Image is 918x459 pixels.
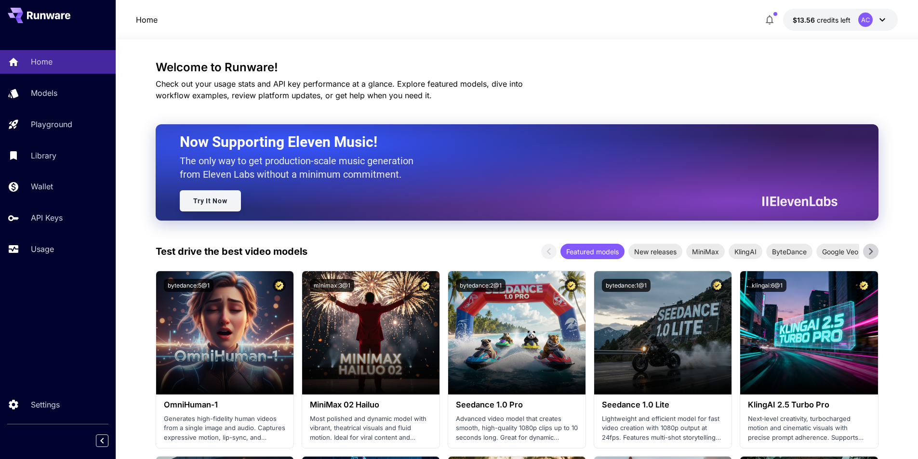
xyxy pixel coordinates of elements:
[180,133,830,151] h2: Now Supporting Eleven Music!
[817,16,851,24] span: credits left
[857,279,870,292] button: Certified Model – Vetted for best performance and includes a commercial license.
[419,279,432,292] button: Certified Model – Vetted for best performance and includes a commercial license.
[31,243,54,255] p: Usage
[602,279,651,292] button: bytedance:1@1
[628,247,682,257] span: New releases
[748,279,786,292] button: klingai:6@1
[602,414,724,443] p: Lightweight and efficient model for fast video creation with 1080p output at 24fps. Features mult...
[103,432,116,449] div: Collapse sidebar
[686,244,725,259] div: MiniMax
[816,247,864,257] span: Google Veo
[456,400,578,409] h3: Seedance 1.0 Pro
[729,244,762,259] div: KlingAI
[686,247,725,257] span: MiniMax
[156,79,523,100] span: Check out your usage stats and API key performance at a glance. Explore featured models, dive int...
[31,56,53,67] p: Home
[740,271,878,394] img: alt
[156,271,293,394] img: alt
[766,244,812,259] div: ByteDance
[456,414,578,443] p: Advanced video model that creates smooth, high-quality 1080p clips up to 10 seconds long. Great f...
[310,279,354,292] button: minimax:3@1
[310,400,432,409] h3: MiniMax 02 Hailuo
[748,414,870,443] p: Next‑level creativity, turbocharged motion and cinematic visuals with precise prompt adherence. S...
[748,400,870,409] h3: KlingAI 2.5 Turbo Pro
[602,400,724,409] h3: Seedance 1.0 Lite
[729,247,762,257] span: KlingAI
[783,9,898,31] button: $13.56364AC
[565,279,578,292] button: Certified Model – Vetted for best performance and includes a commercial license.
[858,13,873,27] div: AC
[793,16,817,24] span: $13.56
[31,87,57,99] p: Models
[310,414,432,443] p: Most polished and dynamic model with vibrant, theatrical visuals and fluid motion. Ideal for vira...
[816,244,864,259] div: Google Veo
[31,118,72,130] p: Playground
[96,434,108,447] button: Collapse sidebar
[31,181,53,192] p: Wallet
[448,271,585,394] img: alt
[302,271,439,394] img: alt
[180,190,241,211] a: Try It Now
[560,247,625,257] span: Featured models
[156,61,878,74] h3: Welcome to Runware!
[31,399,60,410] p: Settings
[136,14,158,26] a: Home
[456,279,506,292] button: bytedance:2@1
[594,271,732,394] img: alt
[164,414,286,443] p: Generates high-fidelity human videos from a single image and audio. Captures expressive motion, l...
[156,244,307,259] p: Test drive the best video models
[164,400,286,409] h3: OmniHuman‑1
[31,212,63,223] p: API Keys
[273,279,286,292] button: Certified Model – Vetted for best performance and includes a commercial license.
[164,279,213,292] button: bytedance:5@1
[793,15,851,25] div: $13.56364
[180,154,421,181] p: The only way to get production-scale music generation from Eleven Labs without a minimum commitment.
[136,14,158,26] nav: breadcrumb
[711,279,724,292] button: Certified Model – Vetted for best performance and includes a commercial license.
[766,247,812,257] span: ByteDance
[31,150,56,161] p: Library
[628,244,682,259] div: New releases
[560,244,625,259] div: Featured models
